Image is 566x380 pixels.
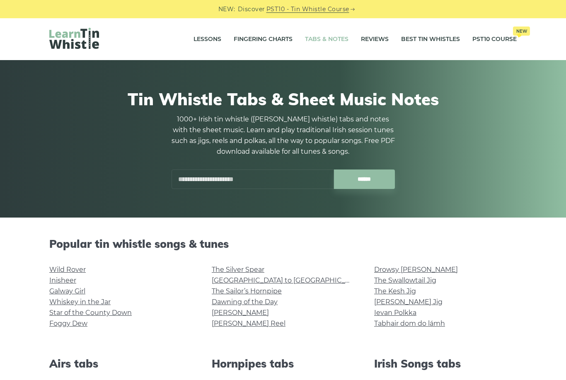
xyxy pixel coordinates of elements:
[171,114,395,157] p: 1000+ Irish tin whistle ([PERSON_NAME] whistle) tabs and notes with the sheet music. Learn and pl...
[374,266,458,274] a: Drowsy [PERSON_NAME]
[212,319,285,327] a: [PERSON_NAME] Reel
[49,287,85,295] a: Galway Girl
[49,319,87,327] a: Foggy Dew
[374,276,436,284] a: The Swallowtail Jig
[49,28,99,49] img: LearnTinWhistle.com
[513,27,530,36] span: New
[212,309,269,317] a: [PERSON_NAME]
[49,309,132,317] a: Star of the County Down
[49,357,192,370] h2: Airs tabs
[49,276,76,284] a: Inisheer
[374,357,517,370] h2: Irish Songs tabs
[212,287,282,295] a: The Sailor’s Hornpipe
[49,298,111,306] a: Whiskey in the Jar
[212,276,365,284] a: [GEOGRAPHIC_DATA] to [GEOGRAPHIC_DATA]
[194,29,221,50] a: Lessons
[401,29,460,50] a: Best Tin Whistles
[374,309,416,317] a: Ievan Polkka
[212,266,264,274] a: The Silver Spear
[212,357,354,370] h2: Hornpipes tabs
[361,29,389,50] a: Reviews
[374,298,443,306] a: [PERSON_NAME] Jig
[374,319,445,327] a: Tabhair dom do lámh
[234,29,293,50] a: Fingering Charts
[212,298,278,306] a: Dawning of the Day
[374,287,416,295] a: The Kesh Jig
[49,89,517,109] h1: Tin Whistle Tabs & Sheet Music Notes
[472,29,517,50] a: PST10 CourseNew
[49,266,86,274] a: Wild Rover
[49,237,517,250] h2: Popular tin whistle songs & tunes
[305,29,348,50] a: Tabs & Notes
